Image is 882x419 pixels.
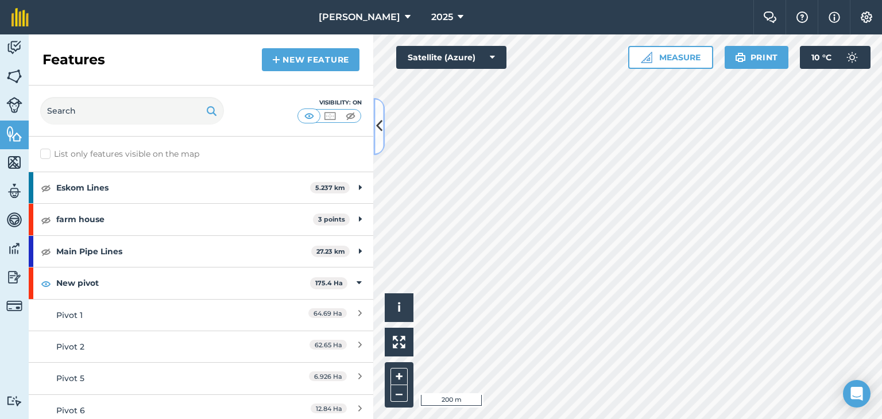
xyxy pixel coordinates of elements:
div: Pivot 1 [56,309,260,321]
strong: 27.23 km [316,247,345,255]
img: svg+xml;base64,PHN2ZyB4bWxucz0iaHR0cDovL3d3dy53My5vcmcvMjAwMC9zdmciIHdpZHRoPSI1NiIgaGVpZ2h0PSI2MC... [6,154,22,171]
img: svg+xml;base64,PD94bWwgdmVyc2lvbj0iMS4wIiBlbmNvZGluZz0idXRmLTgiPz4KPCEtLSBHZW5lcmF0b3I6IEFkb2JlIE... [841,46,864,69]
strong: 5.237 km [315,184,345,192]
span: 62.65 Ha [310,340,347,350]
div: Eskom Lines5.237 km [29,172,373,203]
span: 10 ° C [811,46,831,69]
img: svg+xml;base64,PD94bWwgdmVyc2lvbj0iMS4wIiBlbmNvZGluZz0idXRmLTgiPz4KPCEtLSBHZW5lcmF0b3I6IEFkb2JlIE... [6,298,22,314]
strong: Eskom Lines [56,172,310,203]
button: + [390,368,408,385]
strong: Main Pipe Lines [56,236,311,267]
span: i [397,300,401,315]
div: Pivot 5 [56,372,260,385]
div: Open Intercom Messenger [843,380,871,408]
button: Measure [628,46,713,69]
img: svg+xml;base64,PHN2ZyB4bWxucz0iaHR0cDovL3d3dy53My5vcmcvMjAwMC9zdmciIHdpZHRoPSI1MCIgaGVpZ2h0PSI0MC... [302,110,316,122]
button: Satellite (Azure) [396,46,506,69]
img: A question mark icon [795,11,809,23]
strong: 175.4 Ha [315,279,343,287]
button: 10 °C [800,46,871,69]
strong: New pivot [56,267,310,298]
div: farm house3 points [29,204,373,235]
img: Four arrows, one pointing top left, one top right, one bottom right and the last bottom left [393,336,405,348]
div: New pivot175.4 Ha [29,267,373,298]
button: – [390,385,408,402]
img: svg+xml;base64,PD94bWwgdmVyc2lvbj0iMS4wIiBlbmNvZGluZz0idXRmLTgiPz4KPCEtLSBHZW5lcmF0b3I6IEFkb2JlIE... [6,211,22,228]
img: svg+xml;base64,PHN2ZyB4bWxucz0iaHR0cDovL3d3dy53My5vcmcvMjAwMC9zdmciIHdpZHRoPSIxNCIgaGVpZ2h0PSIyNC... [272,53,280,67]
strong: farm house [56,204,313,235]
a: Pivot 164.69 Ha [29,299,373,331]
img: svg+xml;base64,PHN2ZyB4bWxucz0iaHR0cDovL3d3dy53My5vcmcvMjAwMC9zdmciIHdpZHRoPSIxOSIgaGVpZ2h0PSIyNC... [206,104,217,118]
span: 6.926 Ha [309,371,347,381]
label: List only features visible on the map [40,148,199,160]
a: New feature [262,48,359,71]
span: 12.84 Ha [311,404,347,413]
h2: Features [42,51,105,69]
div: Main Pipe Lines27.23 km [29,236,373,267]
img: svg+xml;base64,PHN2ZyB4bWxucz0iaHR0cDovL3d3dy53My5vcmcvMjAwMC9zdmciIHdpZHRoPSIxOCIgaGVpZ2h0PSIyNC... [41,181,51,195]
div: Visibility: On [297,98,362,107]
img: svg+xml;base64,PD94bWwgdmVyc2lvbj0iMS4wIiBlbmNvZGluZz0idXRmLTgiPz4KPCEtLSBHZW5lcmF0b3I6IEFkb2JlIE... [6,240,22,257]
div: Pivot 2 [56,340,260,353]
img: svg+xml;base64,PD94bWwgdmVyc2lvbj0iMS4wIiBlbmNvZGluZz0idXRmLTgiPz4KPCEtLSBHZW5lcmF0b3I6IEFkb2JlIE... [6,183,22,200]
img: Two speech bubbles overlapping with the left bubble in the forefront [763,11,777,23]
img: svg+xml;base64,PD94bWwgdmVyc2lvbj0iMS4wIiBlbmNvZGluZz0idXRmLTgiPz4KPCEtLSBHZW5lcmF0b3I6IEFkb2JlIE... [6,269,22,286]
img: svg+xml;base64,PHN2ZyB4bWxucz0iaHR0cDovL3d3dy53My5vcmcvMjAwMC9zdmciIHdpZHRoPSIxOCIgaGVpZ2h0PSIyNC... [41,245,51,258]
img: Ruler icon [641,52,652,63]
img: svg+xml;base64,PHN2ZyB4bWxucz0iaHR0cDovL3d3dy53My5vcmcvMjAwMC9zdmciIHdpZHRoPSI1NiIgaGVpZ2h0PSI2MC... [6,125,22,142]
span: [PERSON_NAME] [319,10,400,24]
img: svg+xml;base64,PHN2ZyB4bWxucz0iaHR0cDovL3d3dy53My5vcmcvMjAwMC9zdmciIHdpZHRoPSI1MCIgaGVpZ2h0PSI0MC... [323,110,337,122]
img: svg+xml;base64,PHN2ZyB4bWxucz0iaHR0cDovL3d3dy53My5vcmcvMjAwMC9zdmciIHdpZHRoPSIxOSIgaGVpZ2h0PSIyNC... [735,51,746,64]
img: svg+xml;base64,PHN2ZyB4bWxucz0iaHR0cDovL3d3dy53My5vcmcvMjAwMC9zdmciIHdpZHRoPSIxOCIgaGVpZ2h0PSIyNC... [41,277,51,290]
img: A cog icon [860,11,873,23]
a: Pivot 262.65 Ha [29,331,373,362]
img: svg+xml;base64,PHN2ZyB4bWxucz0iaHR0cDovL3d3dy53My5vcmcvMjAwMC9zdmciIHdpZHRoPSIxOCIgaGVpZ2h0PSIyNC... [41,213,51,227]
img: svg+xml;base64,PHN2ZyB4bWxucz0iaHR0cDovL3d3dy53My5vcmcvMjAwMC9zdmciIHdpZHRoPSI1NiIgaGVpZ2h0PSI2MC... [6,68,22,85]
img: svg+xml;base64,PHN2ZyB4bWxucz0iaHR0cDovL3d3dy53My5vcmcvMjAwMC9zdmciIHdpZHRoPSI1MCIgaGVpZ2h0PSI0MC... [343,110,358,122]
strong: 3 points [318,215,345,223]
button: Print [725,46,789,69]
a: Pivot 56.926 Ha [29,362,373,394]
span: 2025 [431,10,453,24]
img: svg+xml;base64,PD94bWwgdmVyc2lvbj0iMS4wIiBlbmNvZGluZz0idXRmLTgiPz4KPCEtLSBHZW5lcmF0b3I6IEFkb2JlIE... [6,395,22,406]
img: svg+xml;base64,PD94bWwgdmVyc2lvbj0iMS4wIiBlbmNvZGluZz0idXRmLTgiPz4KPCEtLSBHZW5lcmF0b3I6IEFkb2JlIE... [6,97,22,113]
span: 64.69 Ha [308,308,347,318]
div: Pivot 6 [56,404,260,417]
button: i [385,293,413,322]
input: Search [40,97,224,125]
img: svg+xml;base64,PD94bWwgdmVyc2lvbj0iMS4wIiBlbmNvZGluZz0idXRmLTgiPz4KPCEtLSBHZW5lcmF0b3I6IEFkb2JlIE... [6,39,22,56]
img: svg+xml;base64,PHN2ZyB4bWxucz0iaHR0cDovL3d3dy53My5vcmcvMjAwMC9zdmciIHdpZHRoPSIxNyIgaGVpZ2h0PSIxNy... [829,10,840,24]
img: fieldmargin Logo [11,8,29,26]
